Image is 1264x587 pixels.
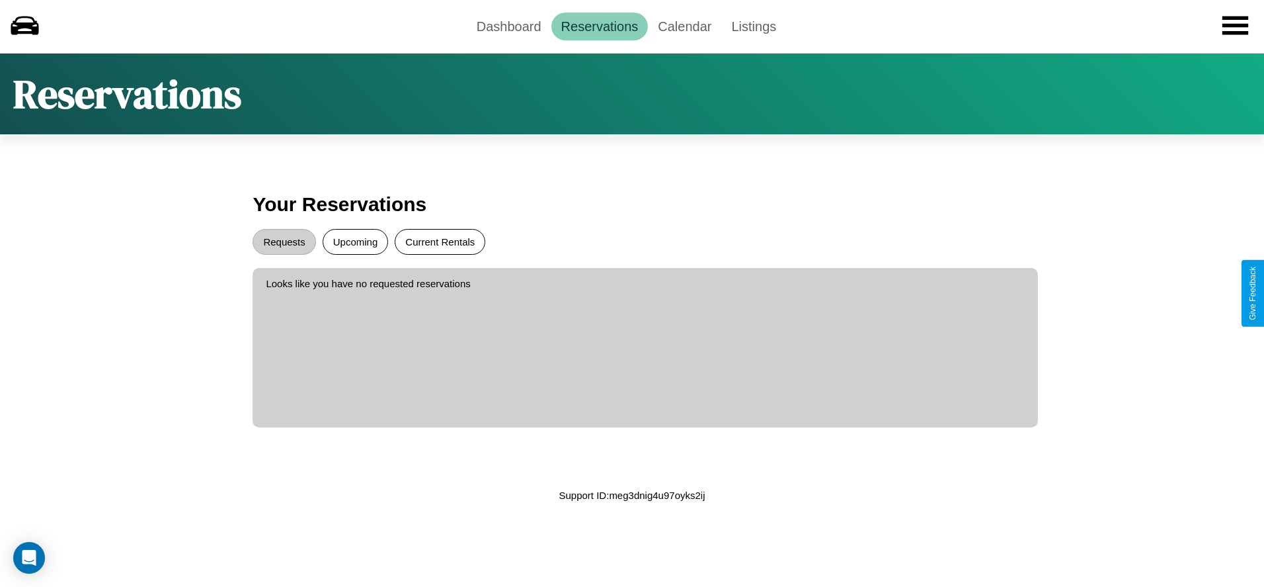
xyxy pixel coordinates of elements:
[559,486,705,504] p: Support ID: meg3dnig4u97oyks2ij
[551,13,649,40] a: Reservations
[253,187,1011,222] h3: Your Reservations
[1248,267,1257,320] div: Give Feedback
[253,229,315,255] button: Requests
[13,67,241,121] h1: Reservations
[721,13,786,40] a: Listings
[467,13,551,40] a: Dashboard
[266,275,1024,293] p: Looks like you have no requested reservations
[13,542,45,574] div: Open Intercom Messenger
[323,229,389,255] button: Upcoming
[648,13,721,40] a: Calendar
[395,229,485,255] button: Current Rentals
